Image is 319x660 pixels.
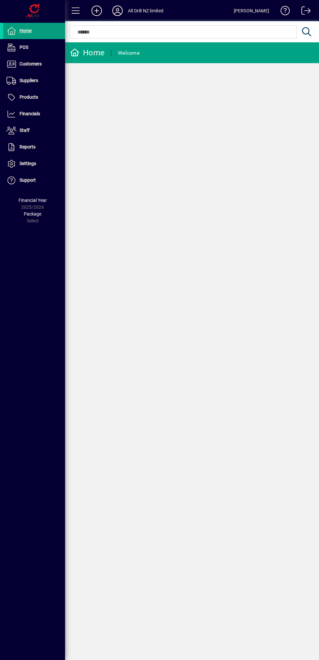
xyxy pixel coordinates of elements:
[20,28,32,33] span: Home
[20,94,38,100] span: Products
[86,5,107,17] button: Add
[107,5,128,17] button: Profile
[3,89,65,105] a: Products
[19,198,47,203] span: Financial Year
[20,128,30,133] span: Staff
[3,73,65,89] a: Suppliers
[3,172,65,189] a: Support
[20,161,36,166] span: Settings
[3,139,65,155] a: Reports
[118,48,140,58] div: Welcome
[3,106,65,122] a: Financials
[128,6,164,16] div: All Drill NZ limited
[24,211,41,217] span: Package
[20,61,42,66] span: Customers
[20,78,38,83] span: Suppliers
[3,39,65,56] a: POS
[70,48,104,58] div: Home
[20,45,28,50] span: POS
[234,6,269,16] div: [PERSON_NAME]
[297,1,311,22] a: Logout
[20,177,36,183] span: Support
[20,144,35,149] span: Reports
[3,122,65,139] a: Staff
[3,156,65,172] a: Settings
[20,111,40,116] span: Financials
[276,1,290,22] a: Knowledge Base
[3,56,65,72] a: Customers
